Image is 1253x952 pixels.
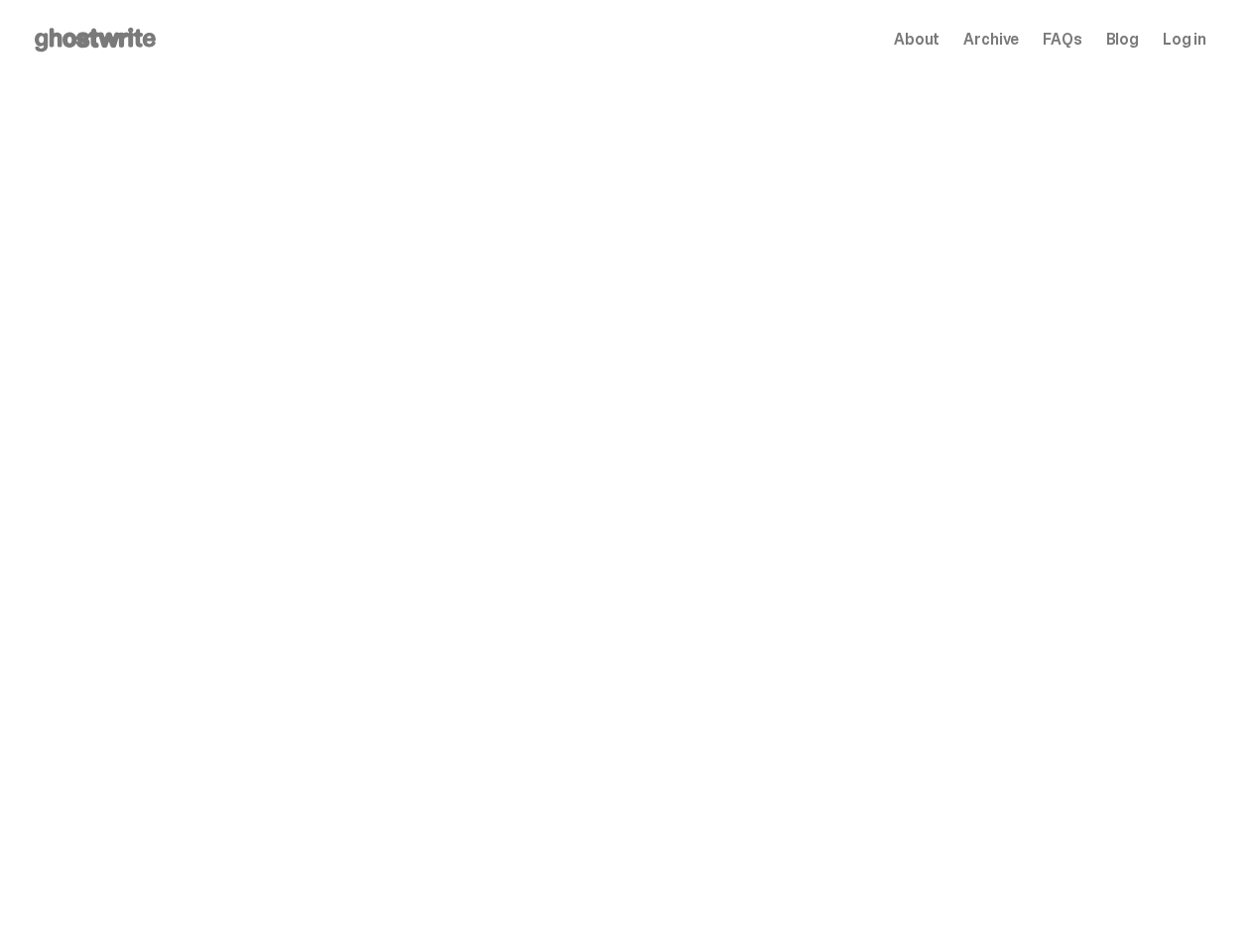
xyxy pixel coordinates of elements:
[1106,32,1139,48] a: Blog
[963,32,1019,48] a: Archive
[1043,32,1081,48] a: FAQs
[1163,32,1206,48] a: Log in
[894,32,940,48] a: About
